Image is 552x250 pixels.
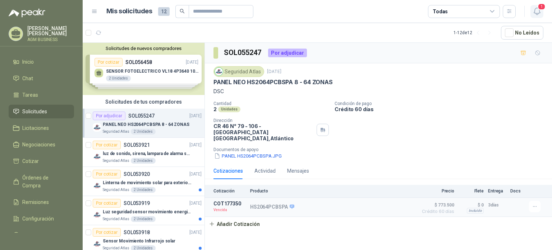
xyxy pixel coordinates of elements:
p: SOL053921 [124,142,150,147]
a: Inicio [9,55,74,69]
img: Company Logo [93,152,101,161]
p: Seguridad Atlas [103,216,129,222]
p: Documentos de apoyo [213,147,549,152]
h1: Mis solicitudes [106,6,152,17]
a: Tareas [9,88,74,102]
p: [DATE] [189,229,202,236]
p: AGM BUSINESS [27,37,74,42]
p: [PERSON_NAME] [PERSON_NAME] [27,26,74,36]
img: Company Logo [93,123,101,132]
div: 2 Unidades [131,129,156,135]
button: Solicitudes de nuevos compradores [86,46,202,51]
span: search [180,9,185,14]
p: Precio [418,188,454,194]
p: [DATE] [189,171,202,178]
p: SOL055247 [128,113,155,118]
div: 2 Unidades [131,158,156,164]
p: [DATE] [189,113,202,119]
p: PANEL NEO HS2064PCBSPA 8 - 64 ZONAS [213,78,333,86]
div: Incluido [467,208,484,214]
div: Por adjudicar [93,112,125,120]
span: Cotizar [22,157,39,165]
span: 1 [538,3,546,10]
a: Órdenes de Compra [9,171,74,192]
p: [DATE] [189,142,202,149]
a: Remisiones [9,195,74,209]
p: Crédito 60 días [335,106,549,112]
div: Actividad [254,167,276,175]
p: Producto [250,188,414,194]
span: Crédito 60 días [418,209,454,214]
a: Por cotizarSOL053920[DATE] Company LogoLinterna de movimiento solar para exteriores con 77 ledsSe... [83,167,204,196]
a: Chat [9,72,74,85]
button: PANEL HS2064PCBSPA.JPG [213,152,282,160]
img: Company Logo [215,68,223,76]
p: SOL053919 [124,201,150,206]
p: SOL053918 [124,230,150,235]
h3: SOL055247 [224,47,262,58]
div: Seguridad Atlas [213,66,264,77]
div: Todas [433,8,448,15]
span: Negociaciones [22,141,55,149]
span: Licitaciones [22,124,49,132]
p: SOL053920 [124,172,150,177]
div: Solicitudes de nuevos compradoresPor cotizarSOL056458[DATE] SENSOR FOTOELECTRICO VL18 4P3640 10 3... [83,43,204,95]
p: [DATE] [189,200,202,207]
p: Entrega [488,188,506,194]
a: Negociaciones [9,138,74,151]
span: Solicitudes [22,108,47,115]
a: Configuración [9,212,74,226]
button: 1 [530,5,543,18]
p: DSC [213,87,543,95]
div: Por adjudicar [268,49,307,57]
p: 3 días [488,201,506,209]
p: $ 0 [459,201,484,209]
span: $ 773.500 [418,201,454,209]
p: Seguridad Atlas [103,187,129,193]
p: 2 [213,106,217,112]
p: Cotización [213,188,246,194]
span: Inicio [22,58,34,66]
p: Flete [459,188,484,194]
div: Unidades [218,106,240,112]
p: luz de sonido, sirena, lampara de alarma solar [103,150,192,157]
div: Por cotizar [93,141,121,149]
p: [DATE] [267,68,281,75]
img: Company Logo [93,210,101,219]
p: Seguridad Atlas [103,129,129,135]
span: Configuración [22,215,54,223]
div: Solicitudes de tus compradores [83,95,204,109]
div: Cotizaciones [213,167,243,175]
p: Dirección [213,118,314,123]
p: Cantidad [213,101,329,106]
img: Company Logo [93,240,101,248]
p: Docs [510,188,525,194]
span: Órdenes de Compra [22,174,67,190]
a: Licitaciones [9,121,74,135]
a: Solicitudes [9,105,74,118]
p: HS2064PCBSPA [250,204,294,210]
a: Por cotizarSOL053921[DATE] Company Logoluz de sonido, sirena, lampara de alarma solarSeguridad At... [83,138,204,167]
p: CR 46 N° 79 - 106 - [GEOGRAPHIC_DATA] [GEOGRAPHIC_DATA] , Atlántico [213,123,314,141]
span: Remisiones [22,198,49,206]
p: Condición de pago [335,101,549,106]
span: 12 [158,7,170,16]
p: COT177350 [213,201,246,206]
a: Por adjudicarSOL055247[DATE] Company LogoPANEL NEO HS2064PCBSPA 8 - 64 ZONASSeguridad Atlas2 Unid... [83,109,204,138]
div: Por cotizar [93,228,121,237]
button: Añadir Cotización [205,217,264,231]
a: Manuales y ayuda [9,228,74,242]
div: 2 Unidades [131,187,156,193]
a: Cotizar [9,154,74,168]
span: Chat [22,74,33,82]
div: Por cotizar [93,170,121,178]
p: Vencida [213,206,246,214]
span: Tareas [22,91,38,99]
span: Manuales y ayuda [22,231,63,239]
p: Sensor Movimiento Infrarrojo solar [103,238,175,245]
div: 1 - 12 de 12 [454,27,495,38]
p: Seguridad Atlas [103,158,129,164]
a: Por cotizarSOL053919[DATE] Company LogoLuz seguridad sensor movimiento energia solarSeguridad Atl... [83,196,204,225]
p: PANEL NEO HS2064PCBSPA 8 - 64 ZONAS [103,121,189,128]
p: Linterna de movimiento solar para exteriores con 77 leds [103,179,192,186]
